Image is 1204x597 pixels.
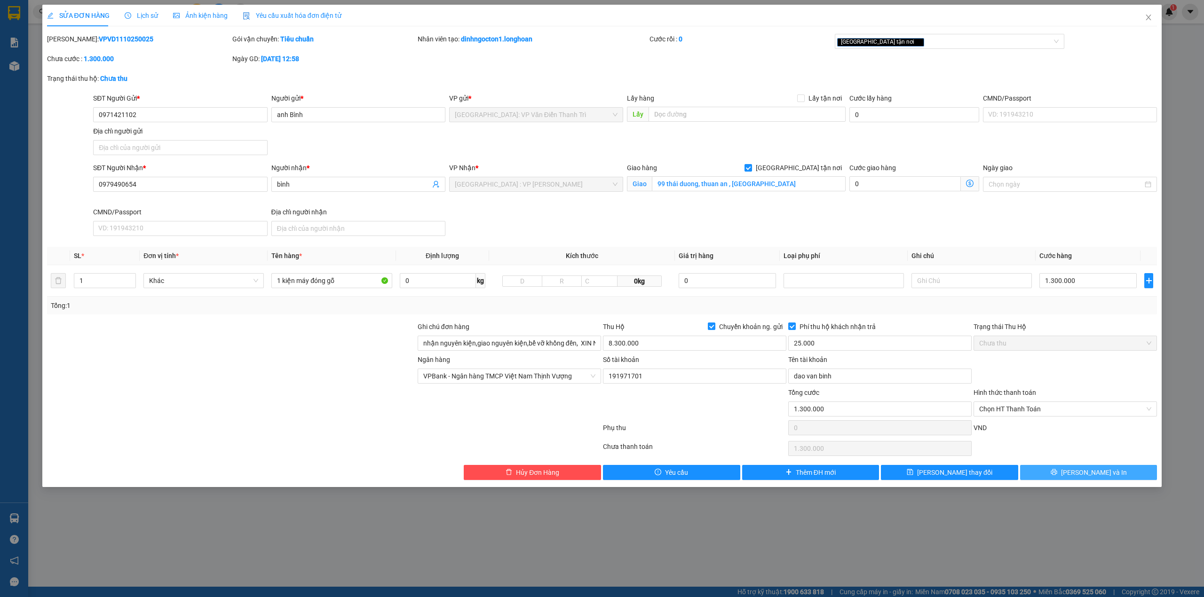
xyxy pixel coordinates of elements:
[455,108,618,122] span: Hà Nội: VP Văn Điển Thanh Trì
[1145,277,1153,284] span: plus
[432,181,440,188] span: user-add
[280,35,314,43] b: Tiêu chuẩn
[979,336,1151,350] span: Chưa thu
[47,12,54,19] span: edit
[979,402,1151,416] span: Chọn HT Thanh Toán
[805,93,846,103] span: Lấy tận nơi
[618,275,662,287] span: 0kg
[983,164,1013,172] label: Ngày giao
[966,180,974,187] span: dollar-circle
[650,34,833,44] div: Cước rồi :
[271,163,445,173] div: Người nhận
[603,465,740,480] button: exclamation-circleYêu cầu
[47,34,230,44] div: [PERSON_NAME]:
[47,54,230,64] div: Chưa cước :
[627,164,657,172] span: Giao hàng
[627,94,654,102] span: Lấy hàng
[93,140,267,155] input: Địa chỉ của người gửi
[271,273,392,288] input: VD: Bàn, Ghế
[243,12,250,20] img: icon
[1135,5,1162,31] button: Close
[1144,273,1153,288] button: plus
[627,176,652,191] span: Giao
[125,12,158,19] span: Lịch sử
[418,323,469,330] label: Ghi chú đơn hàng
[916,39,920,44] span: close
[47,73,277,84] div: Trạng thái thu hộ:
[911,273,1032,288] input: Ghi Chú
[1020,465,1157,480] button: printer[PERSON_NAME] và In
[461,35,532,43] b: dinhngocton1.longhoan
[51,273,66,288] button: delete
[100,75,127,82] b: Chưa thu
[449,164,475,172] span: VP Nhận
[881,465,1018,480] button: save[PERSON_NAME] thay đổi
[59,19,190,29] span: Ngày in phiếu: 13:06 ngày
[849,107,979,122] input: Cước lấy hàng
[143,252,179,259] span: Đơn vị tính
[4,32,71,48] span: [PHONE_NUMBER]
[907,469,913,476] span: save
[51,300,464,311] div: Tổng: 1
[418,356,450,363] label: Ngân hàng
[261,55,299,63] b: [DATE] 12:58
[566,252,598,259] span: Kích thước
[679,252,713,259] span: Giá trị hàng
[93,93,267,103] div: SĐT Người Gửi
[271,93,445,103] div: Người gửi
[917,467,992,478] span: [PERSON_NAME] thay đổi
[796,322,879,332] span: Phí thu hộ khách nhận trả
[983,93,1157,103] div: CMND/Passport
[627,107,649,122] span: Lấy
[788,389,819,396] span: Tổng cước
[542,275,582,287] input: R
[908,247,1036,265] th: Ghi chú
[455,177,618,191] span: Đà Nẵng : VP Thanh Khê
[649,107,846,122] input: Dọc đường
[516,467,559,478] span: Hủy Đơn Hàng
[785,469,792,476] span: plus
[506,469,512,476] span: delete
[74,252,81,259] span: SL
[47,12,110,19] span: SỬA ĐƠN HÀNG
[1061,467,1127,478] span: [PERSON_NAME] và In
[418,336,601,351] input: Ghi chú đơn hàng
[679,35,682,43] b: 0
[93,126,267,136] div: Địa chỉ người gửi
[449,93,623,103] div: VP gửi
[93,207,267,217] div: CMND/Passport
[232,54,416,64] div: Ngày GD:
[99,35,153,43] b: VPVD1110250025
[849,94,892,102] label: Cước lấy hàng
[581,275,618,287] input: C
[665,467,688,478] span: Yêu cầu
[271,221,445,236] input: Địa chỉ của người nhận
[149,274,258,288] span: Khác
[271,207,445,217] div: Địa chỉ người nhận
[655,469,661,476] span: exclamation-circle
[780,247,908,265] th: Loại phụ phí
[1051,469,1057,476] span: printer
[752,163,846,173] span: [GEOGRAPHIC_DATA] tận nơi
[1145,14,1152,21] span: close
[796,467,836,478] span: Thêm ĐH mới
[125,12,131,19] span: clock-circle
[423,369,595,383] span: VPBank - Ngân hàng TMCP Việt Nam Thịnh Vượng
[742,465,879,480] button: plusThêm ĐH mới
[989,179,1143,189] input: Ngày giao
[715,322,786,332] span: Chuyển khoản ng. gửi
[788,369,972,384] input: Tên tài khoản
[603,369,786,384] input: Số tài khoản
[788,356,827,363] label: Tên tài khoản
[173,12,228,19] span: Ảnh kiện hàng
[476,273,485,288] span: kg
[602,441,787,458] div: Chưa thanh toán
[173,12,180,19] span: picture
[26,32,50,40] strong: CSKH:
[271,252,302,259] span: Tên hàng
[849,164,896,172] label: Cước giao hàng
[652,176,846,191] input: Giao tận nơi
[974,424,987,432] span: VND
[84,55,114,63] b: 1.300.000
[974,389,1036,396] label: Hình thức thanh toán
